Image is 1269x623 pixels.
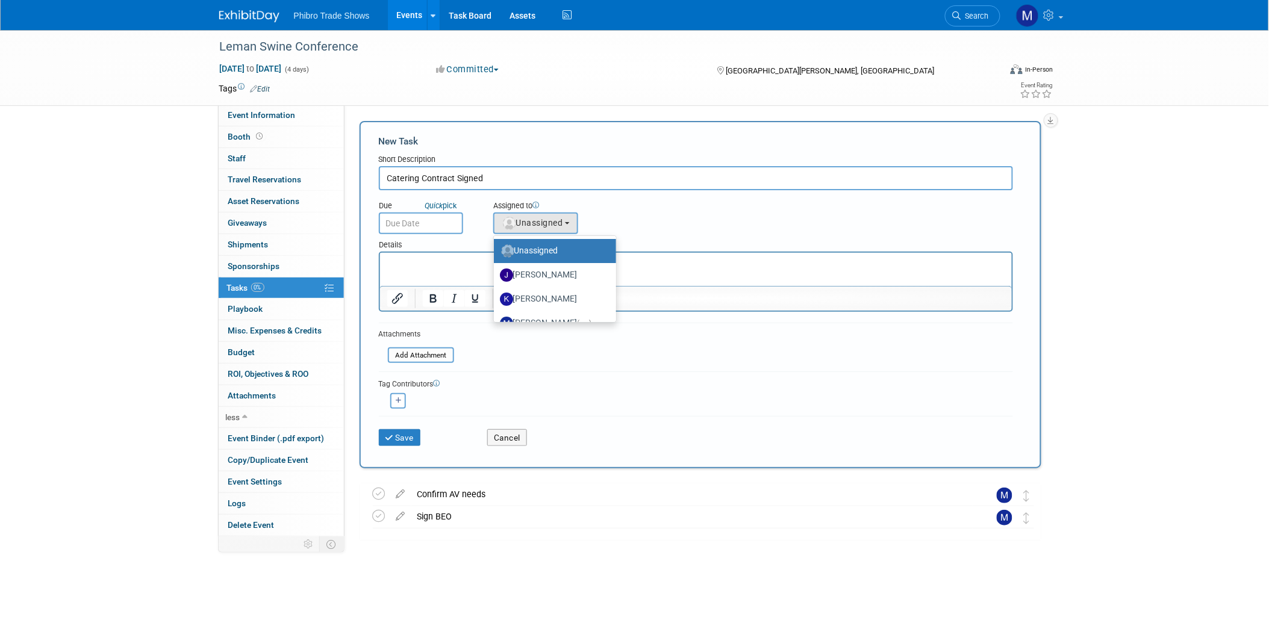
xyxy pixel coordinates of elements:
span: (me) [578,319,592,327]
span: Booth [228,132,266,141]
td: Tags [219,82,270,95]
span: Event Binder (.pdf export) [228,433,325,443]
img: J.jpg [500,268,513,282]
button: Italic [443,290,464,307]
span: to [245,64,257,73]
a: Attachments [219,385,344,406]
img: Format-Inperson.png [1011,64,1023,74]
a: Event Information [219,105,344,126]
input: Due Date [379,212,463,234]
i: Move task [1024,512,1030,524]
a: Event Binder (.pdf export) [219,428,344,449]
div: Tag Contributors [379,377,1013,389]
button: Save [379,429,421,446]
span: Attachments [228,391,276,400]
img: Michelle Watts [997,488,1012,503]
span: Budget [228,347,255,357]
a: Booth [219,126,344,147]
div: Attachments [379,329,454,339]
td: Personalize Event Tab Strip [299,536,320,552]
div: Details [379,234,1013,252]
img: K.jpg [500,293,513,306]
div: Confirm AV needs [411,484,973,504]
label: [PERSON_NAME] [500,314,604,333]
img: Michelle Watts [997,510,1012,525]
span: Logs [228,498,246,508]
span: [DATE] [DATE] [219,63,282,74]
span: 0% [251,283,264,292]
span: Misc. Expenses & Credits [228,326,322,335]
span: Copy/Duplicate Event [228,455,309,465]
span: Phibro Trade Shows [294,11,370,20]
iframe: Rich Text Area [380,253,1012,286]
span: Giveaways [228,218,267,228]
a: Playbook [219,299,344,320]
a: edit [390,511,411,522]
span: Asset Reservations [228,196,300,206]
img: Unassigned-User-Icon.png [501,244,514,258]
img: Michelle Watts [1016,4,1039,27]
a: Edit [251,85,270,93]
input: Name of task or a short description [379,166,1013,190]
div: Due [379,200,475,212]
span: Unassigned [502,218,563,228]
span: Event Information [228,110,296,120]
a: Sponsorships [219,256,344,277]
td: Toggle Event Tabs [319,536,344,552]
button: Unassigned [493,212,579,234]
span: Delete Event [228,520,275,530]
span: Tasks [227,283,264,293]
a: Search [945,5,1000,26]
a: Giveaways [219,212,344,234]
img: ExhibitDay [219,10,279,22]
a: Tasks0% [219,277,344,299]
a: ROI, Objectives & ROO [219,364,344,385]
a: edit [390,489,411,500]
div: Event Rating [1020,82,1052,88]
div: In-Person [1024,65,1053,74]
button: Underline [464,290,485,307]
span: Staff [228,153,246,163]
a: Quickpick [423,200,460,211]
a: Copy/Duplicate Event [219,450,344,471]
div: Event Format [929,63,1053,81]
a: Delete Event [219,515,344,536]
span: ROI, Objectives & ROO [228,369,309,379]
button: Insert/edit link [387,290,408,307]
div: New Task [379,135,1013,148]
a: Logs [219,493,344,514]
a: Travel Reservations [219,169,344,190]
a: Shipments [219,234,344,255]
span: Shipments [228,240,269,249]
a: Asset Reservations [219,191,344,212]
a: Event Settings [219,471,344,492]
span: Playbook [228,304,263,314]
img: M.jpg [500,317,513,330]
button: Bold [422,290,443,307]
span: Event Settings [228,477,282,486]
a: less [219,407,344,428]
div: Short Description [379,154,1013,166]
button: Committed [432,63,504,76]
span: Booth not reserved yet [254,132,266,141]
span: Travel Reservations [228,175,302,184]
div: Sign BEO [411,506,973,527]
label: Unassigned [500,241,604,261]
div: Leman Swine Conference [216,36,982,58]
a: Misc. Expenses & Credits [219,320,344,341]
span: [GEOGRAPHIC_DATA][PERSON_NAME], [GEOGRAPHIC_DATA] [726,66,935,75]
i: Quick [425,201,443,210]
div: Assigned to [493,200,638,212]
span: Search [961,11,989,20]
span: Sponsorships [228,261,280,271]
span: (4 days) [284,66,310,73]
a: Staff [219,148,344,169]
label: [PERSON_NAME] [500,290,604,309]
button: Cancel [487,429,527,446]
a: Budget [219,342,344,363]
label: [PERSON_NAME] [500,265,604,285]
i: Move task [1024,490,1030,501]
span: less [226,412,240,422]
